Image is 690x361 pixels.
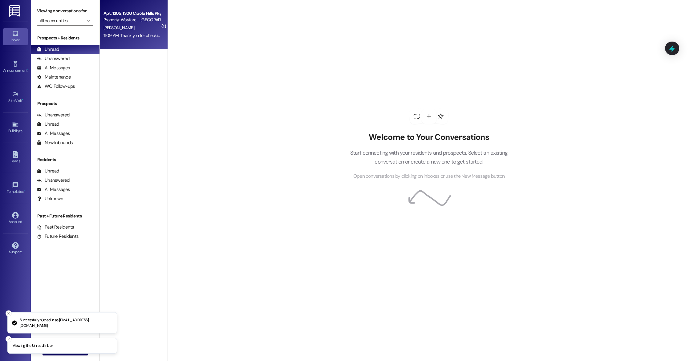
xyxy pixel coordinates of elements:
span: • [27,67,28,72]
div: New Inbounds [37,140,73,146]
div: Unanswered [37,112,70,118]
a: Inbox [3,28,28,45]
button: Close toast [6,336,12,342]
a: Templates • [3,180,28,197]
span: • [22,98,23,102]
div: Unanswered [37,55,70,62]
a: Account [3,210,28,227]
div: 11:09 AM: Thank you for checking on it. I appreciate it! [103,33,198,38]
div: Unknown [37,196,63,202]
button: Close toast [6,310,12,317]
div: Unread [37,46,59,53]
div: Unread [37,121,59,128]
div: Apt. 1305, 1300 Cibolo Hills Pky [103,10,160,17]
div: Past Residents [37,224,74,230]
p: Viewing the Unread inbox [13,343,53,349]
div: Maintenance [37,74,71,80]
i:  [87,18,90,23]
div: All Messages [37,130,70,137]
div: All Messages [37,186,70,193]
h2: Welcome to Your Conversations [341,132,517,142]
div: Prospects + Residents [31,35,99,41]
div: WO Follow-ups [37,83,75,90]
input: All communities [40,16,83,26]
a: Buildings [3,119,28,136]
a: Support [3,240,28,257]
span: [PERSON_NAME] [103,25,134,30]
div: Prospects [31,100,99,107]
img: ResiDesk Logo [9,5,22,17]
span: • [24,189,25,193]
div: Past + Future Residents [31,213,99,219]
div: Unread [37,168,59,174]
label: Viewing conversations for [37,6,93,16]
div: All Messages [37,65,70,71]
a: Leads [3,149,28,166]
span: Open conversations by clicking on inboxes or use the New Message button [353,172,505,180]
p: Successfully signed in as [EMAIL_ADDRESS][DOMAIN_NAME] [20,318,112,328]
div: Residents [31,156,99,163]
p: Start connecting with your residents and prospects. Select an existing conversation or create a n... [341,148,517,166]
div: Unanswered [37,177,70,184]
div: Future Residents [37,233,79,240]
div: Property: Wayfare - [GEOGRAPHIC_DATA] [103,17,160,23]
a: Site Visit • [3,89,28,106]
